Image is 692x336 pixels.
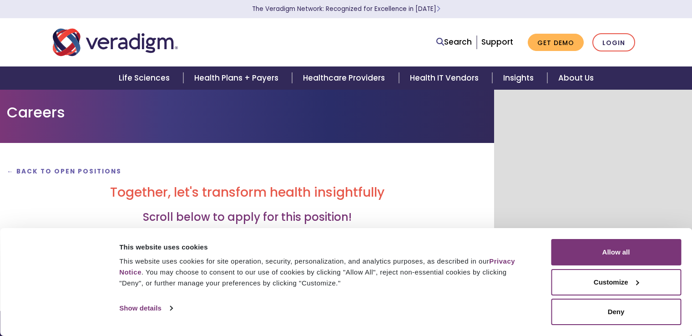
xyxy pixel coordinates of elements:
a: Health Plans + Payers [183,66,292,90]
a: Health IT Vendors [399,66,492,90]
a: Search [436,36,472,48]
h3: Scroll below to apply for this position! [7,211,487,224]
span: Learn More [436,5,440,13]
a: About Us [547,66,605,90]
h1: Careers [7,104,487,121]
div: This website uses cookies for site operation, security, personalization, and analytics purposes, ... [119,256,530,289]
div: This website uses cookies [119,242,530,253]
a: Get Demo [528,34,584,51]
a: ← Back to Open Positions [7,167,121,176]
a: Support [481,36,513,47]
button: Allow all [551,239,681,265]
button: Deny [551,299,681,325]
a: Insights [492,66,547,90]
a: Show details [119,301,172,315]
a: The Veradigm Network: Recognized for Excellence in [DATE]Learn More [252,5,440,13]
button: Customize [551,269,681,295]
img: Veradigm logo [53,27,178,57]
h2: Together, let's transform health insightfully [7,185,487,200]
a: Healthcare Providers [292,66,399,90]
a: Life Sciences [108,66,183,90]
a: Login [592,33,635,52]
